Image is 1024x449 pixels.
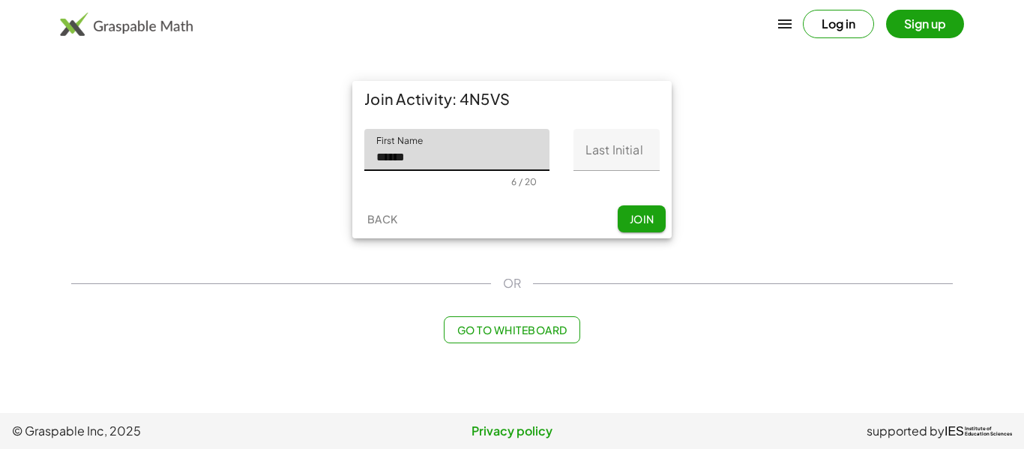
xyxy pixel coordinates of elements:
[367,212,397,226] span: Back
[945,422,1012,440] a: IESInstitute ofEducation Sciences
[618,205,666,232] button: Join
[12,422,346,440] span: © Graspable Inc, 2025
[803,10,874,38] button: Log in
[358,205,406,232] button: Back
[965,427,1012,437] span: Institute of Education Sciences
[352,81,672,117] div: Join Activity: 4N5VS
[511,176,537,187] div: 6 / 20
[457,323,567,337] span: Go to Whiteboard
[503,274,521,292] span: OR
[346,422,679,440] a: Privacy policy
[629,212,654,226] span: Join
[444,316,579,343] button: Go to Whiteboard
[867,422,945,440] span: supported by
[945,424,964,439] span: IES
[886,10,964,38] button: Sign up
